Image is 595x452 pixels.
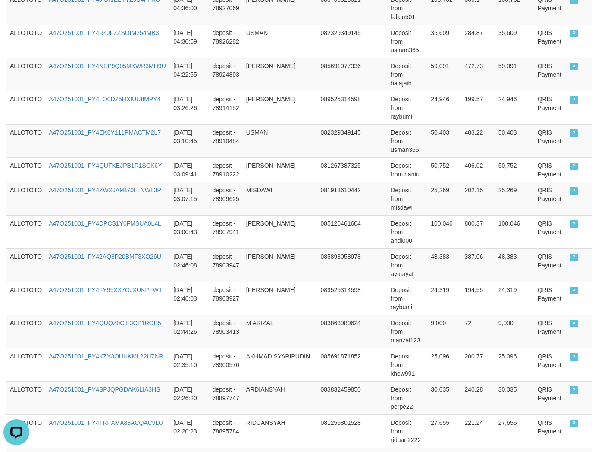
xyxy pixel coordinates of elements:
[209,157,242,182] td: deposit - 78910222
[495,157,534,182] td: 50,752
[49,419,163,426] a: A47O251001_PY4TRFXMA88ACQAC9DJ
[534,414,566,448] td: QRIS Payment
[243,248,317,282] td: [PERSON_NAME]
[427,282,461,315] td: 24,319
[49,220,161,227] a: A47O251001_PY4DPCS1Y0FMSUA0L4L
[6,414,45,448] td: ALLOTOTO
[209,282,242,315] td: deposit - 78903927
[534,157,566,182] td: QRIS Payment
[570,386,578,394] span: PAID
[570,353,578,361] span: PAID
[170,315,209,348] td: [DATE] 02:44:26
[570,320,578,327] span: PAID
[170,381,209,414] td: [DATE] 02:26:20
[570,96,578,104] span: PAID
[570,287,578,294] span: PAID
[6,58,45,91] td: ALLOTOTO
[209,124,242,157] td: deposit - 78910484
[243,182,317,215] td: MISDAWI
[427,124,461,157] td: 50,403
[6,248,45,282] td: ALLOTOTO
[317,414,364,448] td: 081256801528
[6,315,45,348] td: ALLOTOTO
[49,386,160,393] a: A47O251001_PY4SPJQPGDAK6LIA3HS
[427,58,461,91] td: 59,091
[317,124,364,157] td: 082329349145
[387,182,427,215] td: Deposit from misdawi
[495,248,534,282] td: 48,383
[209,215,242,248] td: deposit - 78907941
[317,282,364,315] td: 089525314598
[495,414,534,448] td: 27,655
[570,220,578,228] span: PAID
[6,124,45,157] td: ALLOTOTO
[49,29,159,36] a: A47O251001_PY4R4JFZZSOIM254MB3
[495,58,534,91] td: 59,091
[209,91,242,124] td: deposit - 78914152
[427,414,461,448] td: 27,655
[209,25,242,58] td: deposit - 78926282
[6,25,45,58] td: ALLOTOTO
[49,162,162,169] a: A47O251001_PY4QUFKEJPB1R1SCK6Y
[495,25,534,58] td: 35,609
[209,348,242,381] td: deposit - 78900576
[427,248,461,282] td: 48,383
[317,248,364,282] td: 085893058978
[170,91,209,124] td: [DATE] 03:26:26
[243,348,317,381] td: AKHMAD SYARIPUDIN
[461,315,495,348] td: 72
[243,381,317,414] td: ARDIANSYAH
[387,381,427,414] td: Deposit from perpe22
[387,248,427,282] td: Deposit from ayatayat
[49,320,161,326] a: A47O251001_PY4QUQZ0CIF3CP1ROB5
[387,348,427,381] td: Deposit from khew991
[461,91,495,124] td: 199.57
[534,91,566,124] td: QRIS Payment
[387,282,427,315] td: Deposit from raybumi
[317,58,364,91] td: 085691077336
[387,25,427,58] td: Deposit from usman365
[534,58,566,91] td: QRIS Payment
[49,187,161,194] a: A47O251001_PY4ZWXJA9B70LLNWL3P
[427,315,461,348] td: 9,000
[6,91,45,124] td: ALLOTOTO
[570,30,578,37] span: PAID
[3,3,29,29] button: Open LiveChat chat widget
[317,182,364,215] td: 081913610442
[495,91,534,124] td: 24,946
[317,215,364,248] td: 085126461604
[461,414,495,448] td: 221.24
[49,286,162,293] a: A47O251001_PY4FY95XX7OJXUKPFWT
[170,414,209,448] td: [DATE] 02:20:23
[387,58,427,91] td: Deposit from baiajaib
[209,248,242,282] td: deposit - 78903947
[387,414,427,448] td: Deposit from riduan2222
[570,420,578,427] span: PAID
[170,157,209,182] td: [DATE] 03:09:41
[170,348,209,381] td: [DATE] 02:35:10
[209,414,242,448] td: deposit - 78895784
[243,25,317,58] td: USMAN
[427,182,461,215] td: 25,269
[170,248,209,282] td: [DATE] 02:46:08
[243,282,317,315] td: [PERSON_NAME]
[6,381,45,414] td: ALLOTOTO
[534,282,566,315] td: QRIS Payment
[427,381,461,414] td: 30,035
[534,25,566,58] td: QRIS Payment
[495,315,534,348] td: 9,000
[387,315,427,348] td: Deposit from marizal123
[570,129,578,137] span: PAID
[170,58,209,91] td: [DATE] 04:22:55
[6,348,45,381] td: ALLOTOTO
[427,157,461,182] td: 50,752
[49,353,163,360] a: A47O251001_PY4KZY3OUUKML22U7NR
[317,25,364,58] td: 082329349145
[387,215,427,248] td: Deposit from andi000
[317,91,364,124] td: 089525314598
[534,315,566,348] td: QRIS Payment
[495,124,534,157] td: 50,403
[461,282,495,315] td: 194.55
[387,124,427,157] td: Deposit from usman365
[570,63,578,70] span: PAID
